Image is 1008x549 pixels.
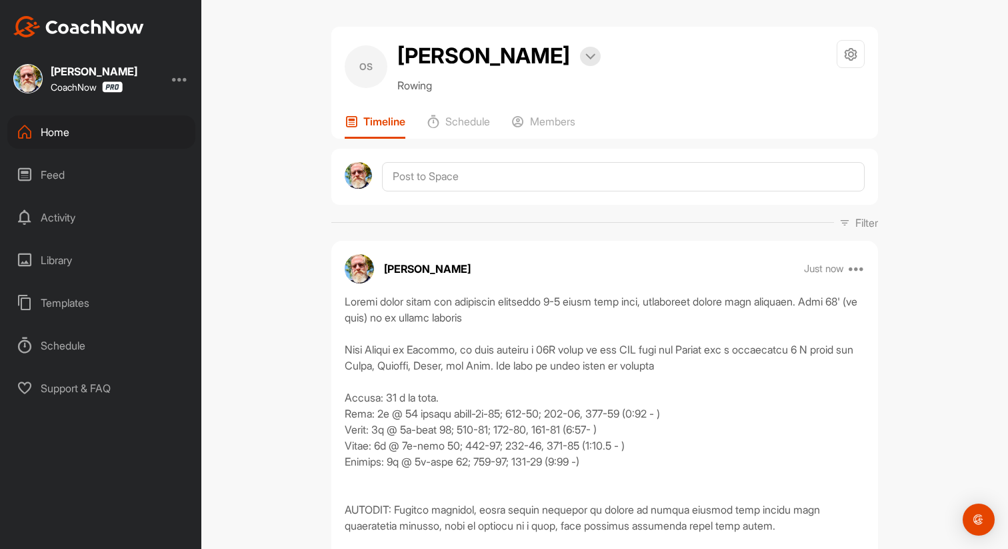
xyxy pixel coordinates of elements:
img: avatar [345,254,374,284]
div: Activity [7,201,195,234]
h2: [PERSON_NAME] [397,40,570,72]
img: CoachNow Pro [102,81,123,93]
div: Feed [7,158,195,191]
div: Support & FAQ [7,372,195,405]
div: Schedule [7,329,195,362]
div: Library [7,243,195,277]
p: Members [530,115,575,128]
p: Just now [804,262,844,276]
img: CoachNow [13,16,144,37]
img: avatar [345,162,372,189]
div: Templates [7,286,195,320]
div: CoachNow [51,81,123,93]
p: Schedule [445,115,490,128]
img: arrow-down [585,53,595,60]
p: Rowing [397,77,601,93]
p: Filter [855,215,878,231]
div: [PERSON_NAME] [51,66,137,77]
img: square_151cfaad7c0934f2e6508e4bdb6b09f5.jpg [13,64,43,93]
div: Open Intercom Messenger [963,504,995,536]
div: Home [7,115,195,149]
p: [PERSON_NAME] [384,261,471,277]
div: OS [345,45,387,88]
p: Timeline [363,115,405,128]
